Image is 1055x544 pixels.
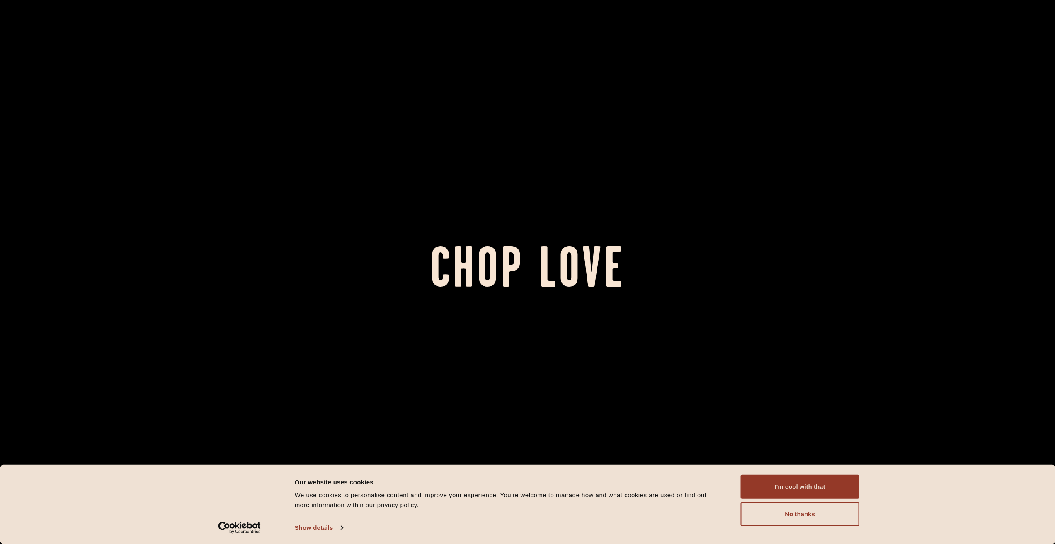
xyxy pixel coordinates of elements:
button: No thanks [741,502,859,526]
button: I'm cool with that [741,475,859,499]
div: We use cookies to personalise content and improve your experience. You're welcome to manage how a... [295,490,722,510]
div: Our website uses cookies [295,477,722,487]
a: Usercentrics Cookiebot - opens in a new window [203,522,276,534]
a: Show details [295,522,343,534]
